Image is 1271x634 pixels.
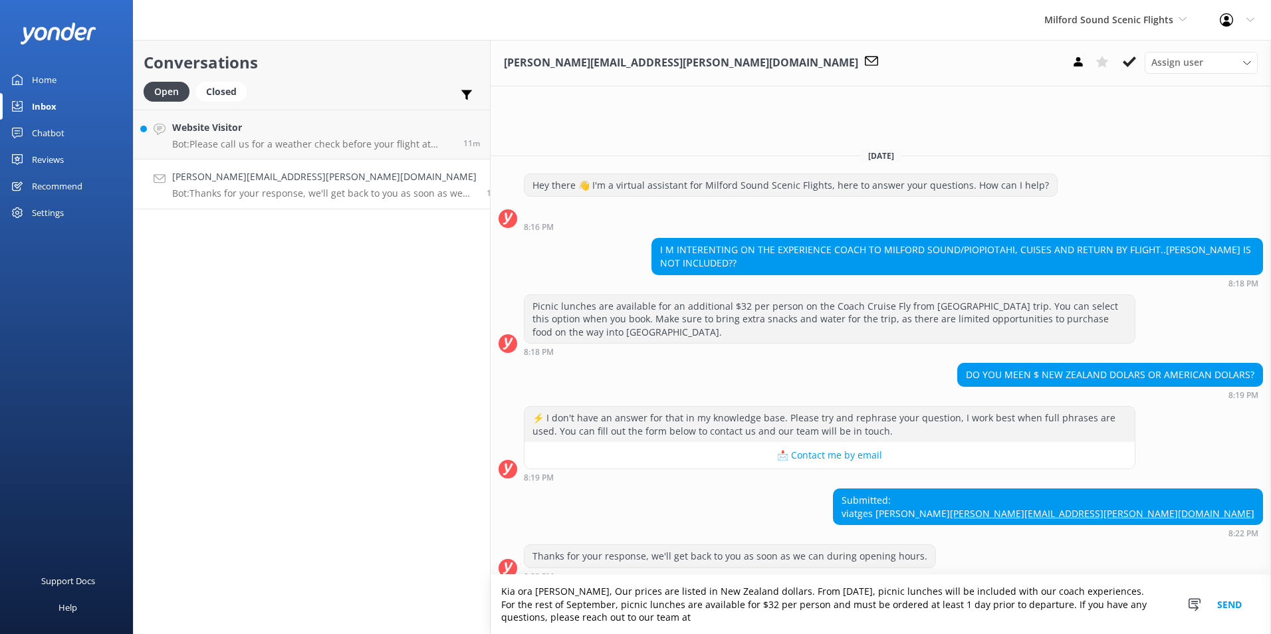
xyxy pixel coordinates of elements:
div: Sep 08 2025 08:16pm (UTC +12:00) Pacific/Auckland [524,222,1058,231]
a: Closed [196,84,253,98]
span: [DATE] [860,150,902,161]
span: Milford Sound Scenic Flights [1044,13,1173,26]
div: Support Docs [41,568,95,594]
div: Sep 08 2025 08:19pm (UTC +12:00) Pacific/Auckland [524,473,1135,482]
div: Open [144,82,189,102]
h4: [PERSON_NAME][EMAIL_ADDRESS][PERSON_NAME][DOMAIN_NAME] [172,169,477,184]
div: Thanks for your response, we'll get back to you as soon as we can during opening hours. [524,545,935,568]
a: [PERSON_NAME][EMAIL_ADDRESS][PERSON_NAME][DOMAIN_NAME]Bot:Thanks for your response, we'll get bac... [134,159,490,209]
p: Bot: Thanks for your response, we'll get back to you as soon as we can during opening hours. [172,187,477,199]
div: Sep 08 2025 08:22pm (UTC +12:00) Pacific/Auckland [524,572,936,581]
div: DO YOU MEEN $ NEW ZEALAND DOLARS OR AMERICAN DOLARS? [958,364,1262,386]
div: Home [32,66,57,93]
a: Website VisitorBot:Please call us for a weather check before your flight at [PHONE_NUMBER].11m [134,110,490,159]
strong: 8:22 PM [524,573,554,581]
h3: [PERSON_NAME][EMAIL_ADDRESS][PERSON_NAME][DOMAIN_NAME] [504,54,858,72]
div: Reviews [32,146,64,173]
div: Sep 08 2025 08:18pm (UTC +12:00) Pacific/Auckland [524,347,1135,356]
div: Recommend [32,173,82,199]
img: yonder-white-logo.png [20,23,96,45]
div: Settings [32,199,64,226]
span: Sep 08 2025 08:22pm (UTC +12:00) Pacific/Auckland [487,187,501,199]
strong: 8:18 PM [1228,280,1258,288]
span: Sep 09 2025 08:52am (UTC +12:00) Pacific/Auckland [463,138,480,149]
span: Assign user [1151,55,1203,70]
button: 📩 Contact me by email [524,442,1135,469]
textarea: Kia ora [PERSON_NAME], Our prices are listed in New Zealand dollars. From [DATE], picnic lunches ... [491,575,1271,634]
div: ⚡ I don't have an answer for that in my knowledge base. Please try and rephrase your question, I ... [524,407,1135,442]
div: Picnic lunches are available for an additional $32 per person on the Coach Cruise Fly from [GEOGR... [524,295,1135,344]
div: Submitted: viatges [PERSON_NAME] [834,489,1262,524]
div: Assign User [1145,52,1258,73]
h4: Website Visitor [172,120,453,135]
div: Inbox [32,93,57,120]
div: Help [58,594,77,621]
div: I M INTERENTING ON THE EXPERIENCE COACH TO MILFORD SOUND/PIOPIOTAHI, CUISES AND RETURN BY FLIGHT.... [652,239,1262,274]
a: Open [144,84,196,98]
strong: 8:18 PM [524,348,554,356]
div: Chatbot [32,120,64,146]
strong: 8:19 PM [524,474,554,482]
p: Bot: Please call us for a weather check before your flight at [PHONE_NUMBER]. [172,138,453,150]
a: [PERSON_NAME][EMAIL_ADDRESS][PERSON_NAME][DOMAIN_NAME] [950,507,1254,520]
strong: 8:19 PM [1228,391,1258,399]
div: Closed [196,82,247,102]
h2: Conversations [144,50,480,75]
div: Sep 08 2025 08:18pm (UTC +12:00) Pacific/Auckland [651,278,1263,288]
strong: 8:16 PM [524,223,554,231]
strong: 8:22 PM [1228,530,1258,538]
div: Hey there 👋 I'm a virtual assistant for Milford Sound Scenic Flights, here to answer your questio... [524,174,1057,197]
button: Send [1205,575,1254,634]
div: Sep 08 2025 08:19pm (UTC +12:00) Pacific/Auckland [957,390,1263,399]
div: Sep 08 2025 08:22pm (UTC +12:00) Pacific/Auckland [833,528,1263,538]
